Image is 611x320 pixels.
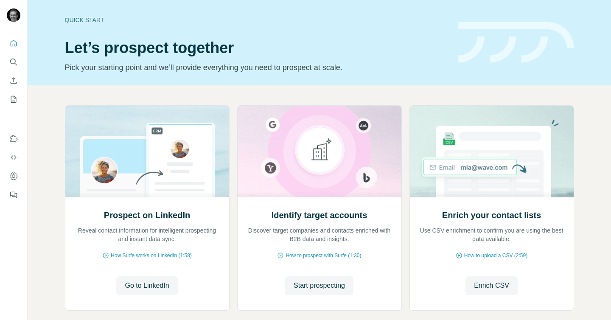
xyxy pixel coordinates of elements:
button: My lists [7,92,20,107]
h2: Enrich your contact lists [442,209,541,221]
img: banner [458,22,574,63]
span: Go to LinkedIn [125,281,169,291]
button: Use Surfe on LinkedIn [7,131,20,146]
span: Enrich CSV [474,281,509,291]
h1: Let’s prospect together [65,39,448,56]
p: Use CSV enrichment to confirm you are using the best data available. [418,226,565,243]
img: Prospect on LinkedIn [65,106,230,197]
button: Search [7,54,20,70]
div: Quick start [65,16,448,24]
button: Enrich CSV [7,73,20,88]
p: Pick your starting point and we’ll provide everything you need to prospect at scale. [65,62,448,73]
p: Discover target companies and contacts enriched with B2B data and insights. [246,226,393,243]
img: Avatar [7,8,20,22]
button: Go to LinkedIn [116,276,177,295]
span: How to upload a CSV (2:59) [464,252,527,259]
button: Feedback [7,187,20,202]
img: Enrich your contact lists [409,106,574,197]
button: Use Surfe API [7,150,20,165]
button: Quick start [7,36,20,51]
button: Enrich CSV [465,276,518,295]
span: How to prospect with Surfe (1:30) [286,252,361,259]
span: How Surfe works on LinkedIn (1:58) [111,252,192,259]
button: Dashboard [7,168,20,184]
button: Start prospecting [285,276,353,295]
p: Reveal contact information for intelligent prospecting and instant data sync. [74,226,221,243]
span: Start prospecting [294,281,345,291]
h2: Prospect on LinkedIn [104,209,190,221]
img: Identify target accounts [237,106,402,197]
h2: Identify target accounts [272,209,367,221]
